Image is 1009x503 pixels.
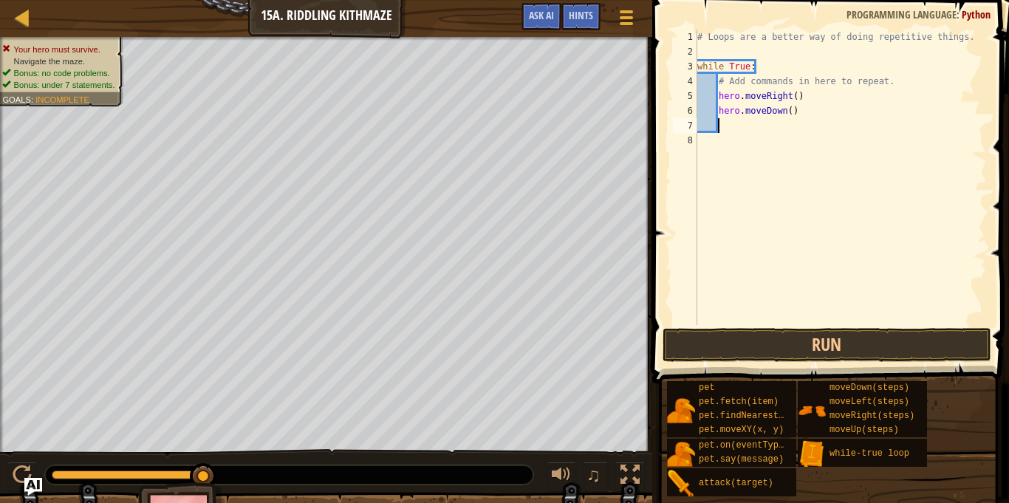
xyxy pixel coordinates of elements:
span: moveLeft(steps) [830,397,909,407]
span: moveDown(steps) [830,383,909,393]
span: Bonus: no code problems. [14,68,110,78]
img: portrait.png [798,440,826,468]
span: pet.say(message) [699,454,784,465]
li: Bonus: under 7 statements. [2,79,114,91]
img: portrait.png [798,397,826,425]
span: pet.moveXY(x, y) [699,425,784,435]
button: Toggle fullscreen [615,462,645,492]
li: Your hero must survive. [2,44,114,55]
button: ♫ [584,462,609,492]
div: 2 [673,44,697,59]
span: pet.fetch(item) [699,397,779,407]
span: Hints [569,8,593,22]
button: Ask AI [521,3,561,30]
button: Run [663,328,991,362]
div: 8 [673,133,697,148]
div: 1 [673,30,697,44]
div: 5 [673,89,697,103]
img: portrait.png [667,397,695,425]
li: Bonus: no code problems. [2,67,114,79]
div: 3 [673,59,697,74]
button: Ask AI [24,478,42,496]
div: 7 [673,118,697,133]
span: while-true loop [830,448,909,459]
span: moveRight(steps) [830,411,914,421]
span: Your hero must survive. [14,44,100,54]
span: Bonus: under 7 statements. [14,80,115,89]
span: Goals [2,95,31,104]
button: Ctrl + P: Play [7,462,37,492]
img: portrait.png [667,470,695,498]
span: ♫ [586,464,601,486]
span: Python [962,7,991,21]
span: pet.findNearestByType(type) [699,411,842,421]
button: Show game menu [608,3,645,38]
li: Navigate the maze. [2,55,114,67]
button: Adjust volume [547,462,576,492]
span: Incomplete [35,95,89,104]
div: 4 [673,74,697,89]
div: 6 [673,103,697,118]
span: Navigate the maze. [14,56,86,66]
span: Ask AI [529,8,554,22]
span: pet [699,383,715,393]
span: attack(target) [699,478,773,488]
span: : [31,95,35,104]
span: : [957,7,962,21]
span: pet.on(eventType, handler) [699,440,837,451]
img: portrait.png [667,440,695,468]
span: Programming language [846,7,957,21]
span: moveUp(steps) [830,425,899,435]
